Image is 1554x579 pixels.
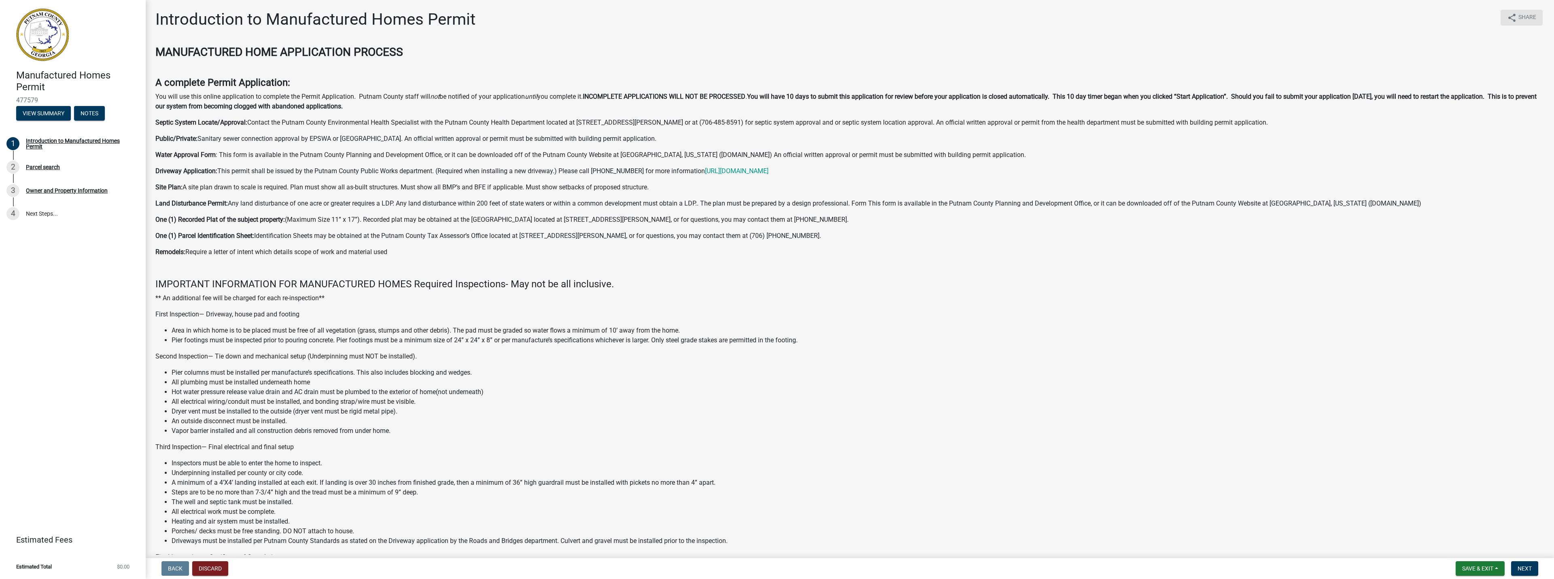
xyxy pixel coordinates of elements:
[155,77,290,88] strong: A complete Permit Application:
[74,106,105,121] button: Notes
[26,164,60,170] div: Parcel search
[6,184,19,197] div: 3
[1462,565,1493,572] span: Save & Exit
[155,278,1544,290] h4: IMPORTANT INFORMATION FOR MANUFACTURED HOMES Required Inspections- May not be all inclusive.
[16,110,71,117] wm-modal-confirm: Summary
[172,507,1544,517] li: All electrical work must be complete.
[583,93,745,100] strong: INCOMPLETE APPLICATIONS WILL NOT BE PROCESSED
[155,199,228,207] strong: Land Disturbance Permit:
[6,137,19,150] div: 1
[155,166,1544,176] p: This permit shall be issued by the Putnam County Public Works department. (Required when installi...
[172,458,1544,468] li: Inspectors must be able to enter the home to inspect.
[74,110,105,117] wm-modal-confirm: Notes
[26,138,133,149] div: Introduction to Manufactured Homes Permit
[201,151,216,159] strong: Form
[155,552,1544,562] p: Final Inspection — Certificate of Completion
[172,497,1544,507] li: The well and septic tank must be installed.
[155,248,185,256] strong: Remodels:
[155,215,1544,225] p: (Maximum Size 11” x 17”). Recorded plat may be obtained at the [GEOGRAPHIC_DATA] located at [STRE...
[155,151,199,159] strong: Water Approval
[16,96,129,104] span: 477579
[155,293,1544,303] p: ** An additional fee will be charged for each re-inspection**
[16,564,52,569] span: Estimated Total
[172,378,1544,387] li: All plumbing must be installed underneath home
[192,561,228,576] button: Discard
[172,397,1544,407] li: All electrical wiring/conduit must be installed, and bonding strap/wire must be visible.
[172,387,1544,397] li: Hot water pressure release value drain and AC drain must be plumbed to the exterior of home(not u...
[155,352,1544,361] p: Second Inspection— Tie down and mechanical setup (Underpinning must NOT be installed).
[26,188,108,193] div: Owner and Property Information
[155,199,1544,208] p: Any land disturbance of one acre or greater requires a LDP. Any land disturbance within 200 feet ...
[172,335,1544,345] li: Pier footings must be inspected prior to pouring concrete. Pier footings must be a minimum size o...
[155,134,1544,144] p: Sanitary sewer connection approval by EPSWA or [GEOGRAPHIC_DATA]. An official written approval or...
[155,183,183,191] strong: Site Plan:
[161,561,189,576] button: Back
[1456,561,1505,576] button: Save & Exit
[155,93,1537,110] strong: You will have 10 days to submit this application for review before your application is closed aut...
[525,93,537,100] i: until
[155,92,1544,111] p: You will use this online application to complete the Permit Application. Putnam County staff will...
[16,8,69,61] img: Putnam County, Georgia
[1501,10,1543,25] button: shareShare
[16,106,71,121] button: View Summary
[430,93,439,100] i: not
[172,536,1544,546] li: Driveways must be installed per Putnam County Standards as stated on the Driveway application by ...
[168,565,183,572] span: Back
[155,118,1544,127] p: Contact the Putnam County Environmental Health Specialist with the Putnam County Health Departmen...
[1518,565,1532,572] span: Next
[172,368,1544,378] li: Pier columns must be installed per manufacture’s specifications. This also includes blocking and ...
[172,407,1544,416] li: Dryer vent must be installed to the outside (dryer vent must be rigid metal pipe).
[1518,13,1536,23] span: Share
[1511,561,1538,576] button: Next
[16,70,139,93] h4: Manufactured Homes Permit
[155,310,1544,319] p: First Inspection— Driveway, house pad and footing
[155,247,1544,257] p: Require a letter of intent which details scope of work and material used
[172,488,1544,497] li: Steps are to be no more than 7-3/4” high and the tread must be a minimum of 9” deep.
[155,442,1544,452] p: Third Inspection— Final electrical and final setup
[155,231,1544,241] p: Identification Sheets may be obtained at the Putnam County Tax Assessor’s Office located at [STRE...
[155,150,1544,160] p: : This form is available in the Putnam County Planning and Development Office, or it can be downl...
[172,326,1544,335] li: Area in which home is to be placed must be free of all vegetation (grass, stumps and other debris...
[117,564,129,569] span: $0.00
[172,478,1544,488] li: A minimum of a 4’X4’ landing installed at each exit. If landing is over 30 inches from finished g...
[705,167,769,175] a: [URL][DOMAIN_NAME]
[1507,13,1517,23] i: share
[155,182,1544,192] p: A site plan drawn to scale is required. Plan must show all as-built structures. Must show all BMP...
[172,526,1544,536] li: Porches/ decks must be free standing. DO NOT attach to house.
[172,468,1544,478] li: Underpinning installed per county or city code.
[155,135,197,142] strong: Public/Private:
[172,416,1544,426] li: An outside disconnect must be installed.
[6,161,19,174] div: 2
[155,216,285,223] strong: One (1) Recorded Plat of the subject property:
[155,232,254,240] strong: One (1) Parcel Identification Sheet:
[172,426,1544,436] li: Vapor barrier installed and all construction debris removed from under home.
[155,119,247,126] strong: Septic System Locate/Approval:
[155,45,403,59] strong: MANUFACTURED HOME APPLICATION PROCESS
[155,10,476,29] h1: Introduction to Manufactured Homes Permit
[6,532,133,548] a: Estimated Fees
[172,517,1544,526] li: Heating and air system must be installed.
[6,207,19,220] div: 4
[155,167,217,175] strong: Driveway Application:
